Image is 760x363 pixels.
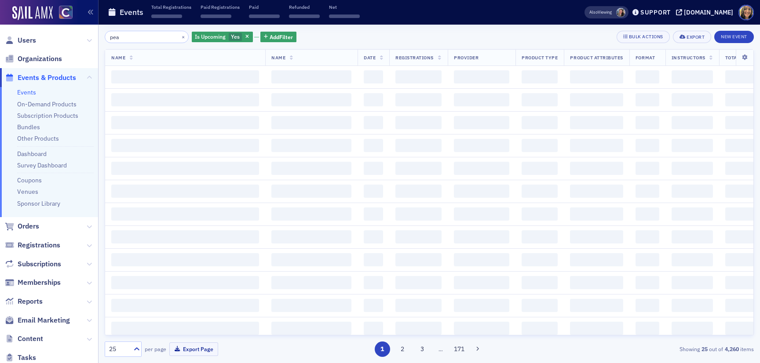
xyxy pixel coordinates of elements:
[17,123,40,131] a: Bundles
[522,70,558,83] span: ‌
[17,150,47,158] a: Dashboard
[260,32,296,43] button: AddFilter
[5,54,62,64] a: Organizations
[636,139,659,152] span: ‌
[452,341,467,357] button: 171
[395,253,442,266] span: ‌
[570,93,623,106] span: ‌
[195,33,226,40] span: Is Upcoming
[636,93,659,106] span: ‌
[672,230,713,243] span: ‌
[395,162,442,175] span: ‌
[201,15,231,18] span: ‌
[18,334,43,344] span: Content
[12,6,53,20] a: SailAMX
[17,112,78,120] a: Subscription Products
[684,8,733,16] div: [DOMAIN_NAME]
[18,278,61,287] span: Memberships
[169,342,218,356] button: Export Page
[636,207,659,221] span: ‌
[111,207,259,221] span: ‌
[435,345,447,353] span: …
[271,54,285,61] span: Name
[672,299,713,312] span: ‌
[364,116,383,129] span: ‌
[364,230,383,243] span: ‌
[723,345,740,353] strong: 4,260
[589,9,612,15] span: Viewing
[364,70,383,83] span: ‌
[522,139,558,152] span: ‌
[454,299,509,312] span: ‌
[672,185,713,198] span: ‌
[271,230,351,243] span: ‌
[271,139,351,152] span: ‌
[672,162,713,175] span: ‌
[738,5,754,20] span: Profile
[395,185,442,198] span: ‌
[18,73,76,83] span: Events & Products
[700,345,709,353] strong: 25
[672,93,713,106] span: ‌
[364,276,383,289] span: ‌
[105,31,189,43] input: Search…
[364,93,383,106] span: ‌
[329,15,360,18] span: ‌
[271,299,351,312] span: ‌
[145,345,166,353] label: per page
[395,230,442,243] span: ‌
[17,100,77,108] a: On-Demand Products
[673,31,711,43] button: Export
[18,54,62,64] span: Organizations
[617,31,670,43] button: Bulk Actions
[454,162,509,175] span: ‌
[18,36,36,45] span: Users
[522,185,558,198] span: ‌
[271,162,351,175] span: ‌
[249,4,280,10] p: Paid
[111,139,259,152] span: ‌
[522,207,558,221] span: ‌
[636,253,659,266] span: ‌
[522,116,558,129] span: ‌
[364,207,383,221] span: ‌
[672,54,705,61] span: Instructors
[5,334,43,344] a: Content
[364,162,383,175] span: ‌
[570,116,623,129] span: ‌
[17,188,38,196] a: Venues
[395,207,442,221] span: ‌
[636,299,659,312] span: ‌
[522,54,558,61] span: Product Type
[454,185,509,198] span: ‌
[59,6,73,19] img: SailAMX
[18,297,43,306] span: Reports
[151,4,191,10] p: Total Registrations
[18,259,61,269] span: Subscriptions
[395,276,442,289] span: ‌
[636,185,659,198] span: ‌
[714,32,754,40] a: New Event
[454,230,509,243] span: ‌
[53,6,73,21] a: View Homepage
[672,276,713,289] span: ‌
[522,322,558,335] span: ‌
[636,54,655,61] span: Format
[5,297,43,306] a: Reports
[111,93,259,106] span: ‌
[111,322,259,335] span: ‌
[570,276,623,289] span: ‌
[454,139,509,152] span: ‌
[5,259,61,269] a: Subscriptions
[570,70,623,83] span: ‌
[454,207,509,221] span: ‌
[111,162,259,175] span: ‌
[570,139,623,152] span: ‌
[589,9,598,15] div: Also
[570,185,623,198] span: ‌
[329,4,360,10] p: Net
[636,162,659,175] span: ‌
[18,316,70,325] span: Email Marketing
[271,253,351,266] span: ‌
[570,230,623,243] span: ‌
